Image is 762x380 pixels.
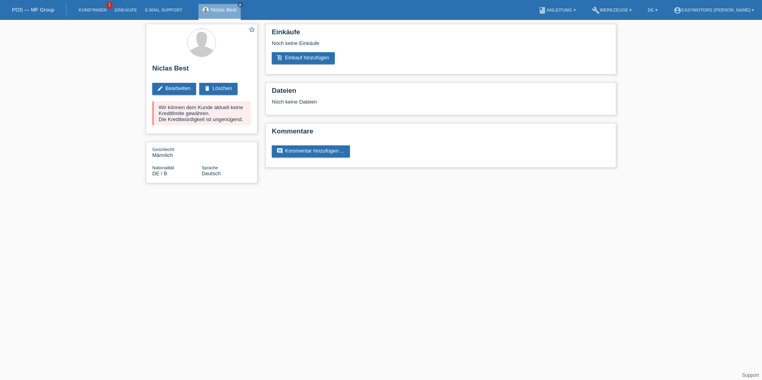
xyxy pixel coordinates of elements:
[644,8,661,12] a: DE ▾
[742,372,759,378] a: Support
[152,65,251,76] h2: Niclas Best
[75,8,110,12] a: Kund*innen
[157,85,163,92] i: edit
[592,6,600,14] i: build
[152,165,174,170] span: Nationalität
[272,127,610,139] h2: Kommentare
[670,8,758,12] a: account_circleEasymotors [PERSON_NAME] ▾
[272,87,610,99] h2: Dateien
[272,28,610,40] h2: Einkäufe
[248,26,255,34] a: star_border
[534,8,579,12] a: bookAnleitung ▾
[152,101,251,125] div: Wir können dem Kunde aktuell keine Kreditlimite gewähren. Die Kreditwürdigkeit ist ungenügend.
[248,26,255,33] i: star_border
[277,148,283,154] i: comment
[272,40,610,52] div: Noch keine Einkäufe
[141,8,187,12] a: E-Mail Support
[238,3,242,7] i: close
[106,2,113,9] span: 1
[202,165,218,170] span: Sprache
[199,83,238,95] a: deleteLöschen
[152,170,167,176] span: Deutschland / B / 25.07.2008
[152,83,196,95] a: editBearbeiten
[238,2,243,8] a: close
[204,85,210,92] i: delete
[152,147,174,152] span: Geschlecht
[272,145,350,157] a: commentKommentar hinzufügen ...
[12,7,54,13] a: POS — MF Group
[202,170,221,176] span: Deutsch
[588,8,636,12] a: buildWerkzeuge ▾
[272,52,335,64] a: add_shopping_cartEinkauf hinzufügen
[211,7,237,13] a: Niclas Best
[152,146,202,158] div: Männlich
[674,6,681,14] i: account_circle
[110,8,141,12] a: Einkäufe
[538,6,546,14] i: book
[272,99,515,105] div: Noch keine Dateien
[277,55,283,61] i: add_shopping_cart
